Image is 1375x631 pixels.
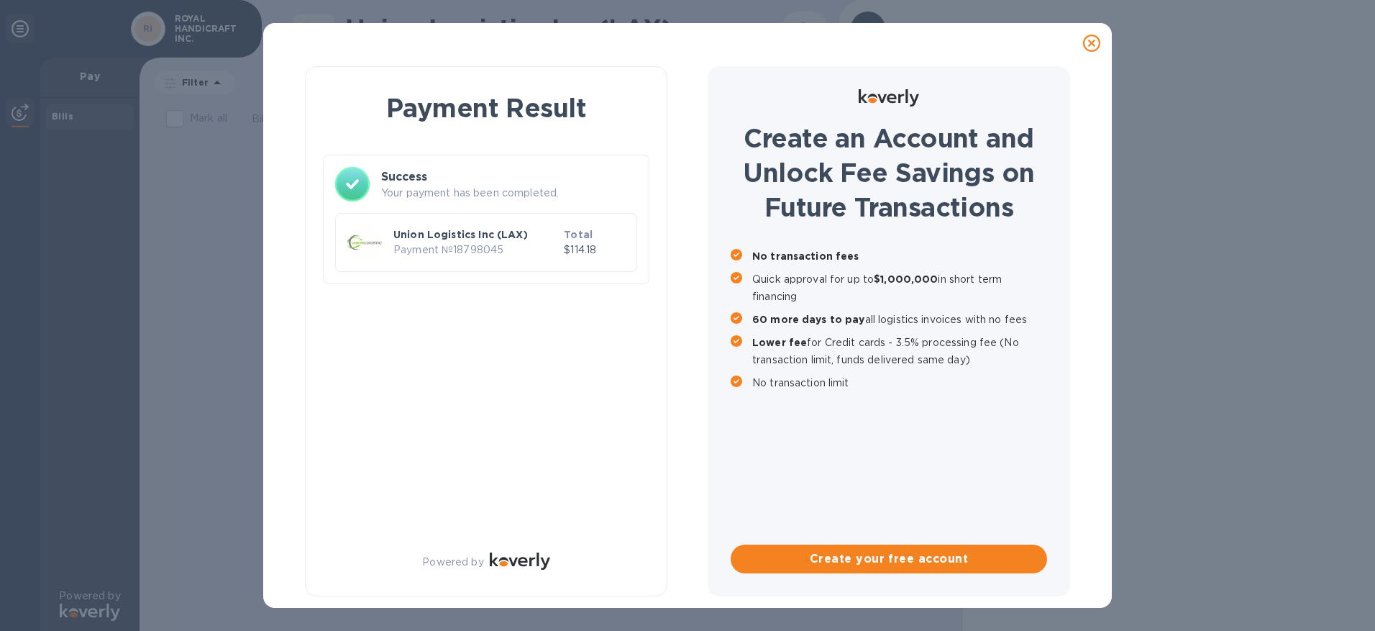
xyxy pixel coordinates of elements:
[731,121,1047,224] h1: Create an Account and Unlock Fee Savings on Future Transactions
[381,168,637,186] h3: Success
[393,242,558,258] p: Payment № 18798045
[564,242,625,258] p: $114.18
[564,229,593,240] b: Total
[490,553,550,570] img: Logo
[422,555,483,570] p: Powered by
[731,545,1047,573] button: Create your free account
[752,250,859,262] b: No transaction fees
[752,311,1047,328] p: all logistics invoices with no fees
[859,89,919,106] img: Logo
[393,227,558,242] p: Union Logistics Inc (LAX)
[329,90,644,126] h1: Payment Result
[752,337,807,348] b: Lower fee
[742,550,1036,568] span: Create your free account
[752,374,1047,391] p: No transaction limit
[381,186,637,201] p: Your payment has been completed.
[874,273,938,285] b: $1,000,000
[752,314,865,325] b: 60 more days to pay
[752,334,1047,368] p: for Credit cards - 3.5% processing fee (No transaction limit, funds delivered same day)
[752,271,1047,305] p: Quick approval for up to in short term financing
